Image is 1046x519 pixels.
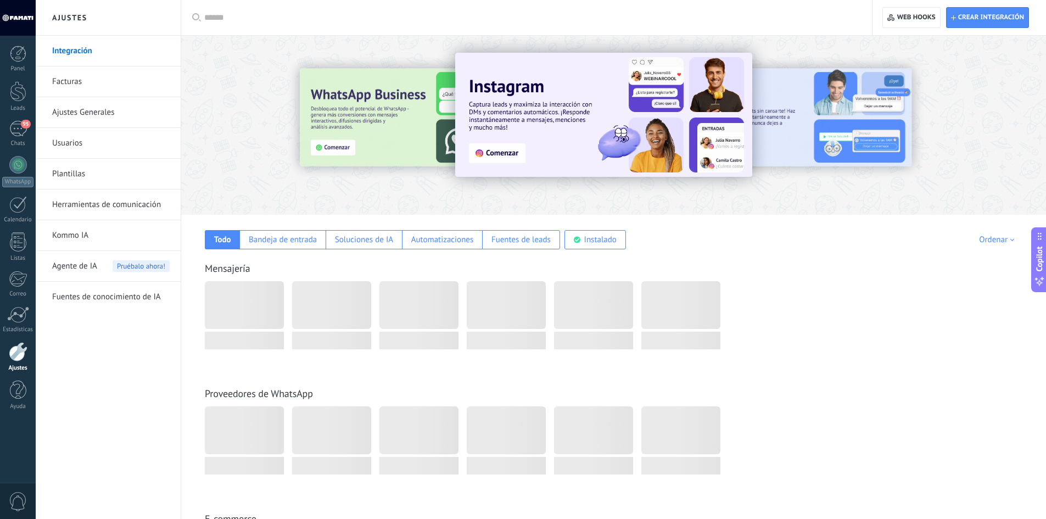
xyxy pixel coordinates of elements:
span: Web hooks [897,13,936,22]
div: Correo [2,291,34,298]
div: Instalado [584,235,617,245]
li: Herramientas de comunicación [36,189,181,220]
div: Fuentes de leads [491,235,551,245]
a: Kommo IA [52,220,170,251]
div: Soluciones de IA [335,235,393,245]
span: Copilot [1034,246,1045,271]
div: Todo [214,235,231,245]
div: Leads [2,105,34,112]
li: Ajustes Generales [36,97,181,128]
div: Bandeja de entrada [249,235,317,245]
span: Crear integración [958,13,1024,22]
a: Agente de IAPruébalo ahora! [52,251,170,282]
div: Ajustes [2,365,34,372]
div: Chats [2,140,34,147]
div: Ordenar [979,235,1018,245]
a: Usuarios [52,128,170,159]
span: 95 [21,120,30,129]
a: Proveedores de WhatsApp [205,387,313,400]
a: Mensajería [205,262,250,275]
li: Usuarios [36,128,181,159]
div: Calendario [2,216,34,224]
a: Ajustes Generales [52,97,170,128]
a: Herramientas de comunicación [52,189,170,220]
div: WhatsApp [2,177,33,187]
button: Web hooks [882,7,940,28]
li: Agente de IA [36,251,181,282]
li: Integración [36,36,181,66]
li: Fuentes de conocimiento de IA [36,282,181,312]
img: Slide 1 [455,53,752,177]
div: Panel [2,65,34,72]
li: Kommo IA [36,220,181,251]
div: Listas [2,255,34,262]
a: Fuentes de conocimiento de IA [52,282,170,312]
img: Slide 3 [300,69,534,166]
a: Integración [52,36,170,66]
a: Facturas [52,66,170,97]
span: Agente de IA [52,251,97,282]
li: Plantillas [36,159,181,189]
div: Ayuda [2,403,34,410]
div: Estadísticas [2,326,34,333]
a: Plantillas [52,159,170,189]
img: Slide 2 [678,69,911,166]
span: Pruébalo ahora! [113,260,170,272]
li: Facturas [36,66,181,97]
button: Crear integración [946,7,1029,28]
div: Automatizaciones [411,235,474,245]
